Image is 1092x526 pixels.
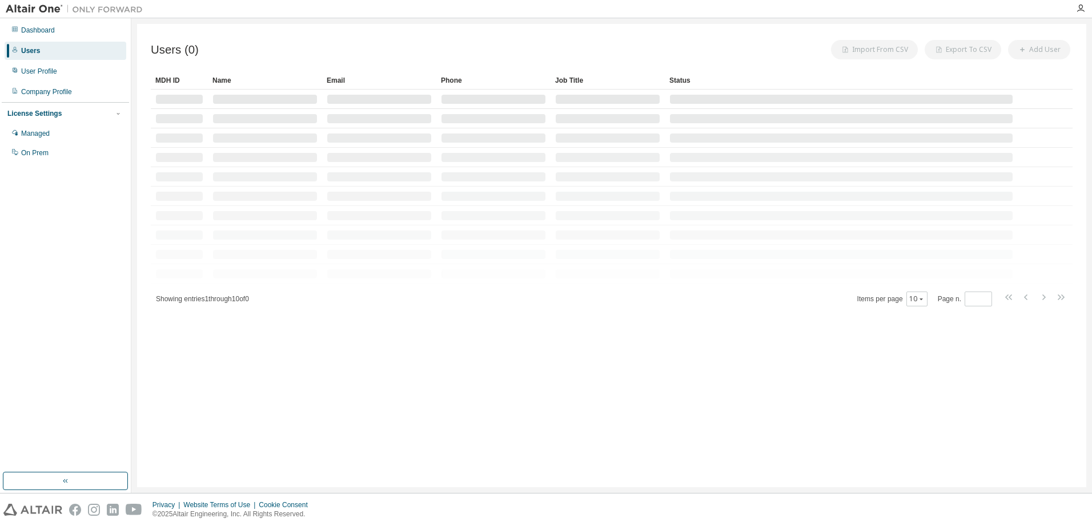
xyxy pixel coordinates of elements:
div: Website Terms of Use [183,500,259,509]
div: MDH ID [155,71,203,90]
button: Add User [1008,40,1070,59]
div: Job Title [555,71,660,90]
span: Users (0) [151,43,199,56]
div: Cookie Consent [259,500,314,509]
div: On Prem [21,148,49,157]
img: altair_logo.svg [3,504,62,516]
img: youtube.svg [126,504,142,516]
div: User Profile [21,67,57,76]
button: Export To CSV [925,40,1001,59]
div: Dashboard [21,26,55,35]
div: Company Profile [21,87,72,96]
div: Status [669,71,1013,90]
p: © 2025 Altair Engineering, Inc. All Rights Reserved. [152,509,315,519]
div: License Settings [7,109,62,118]
div: Phone [441,71,546,90]
img: linkedin.svg [107,504,119,516]
img: facebook.svg [69,504,81,516]
span: Items per page [857,292,928,306]
button: 10 [909,294,925,304]
div: Privacy [152,500,183,509]
div: Managed [21,129,50,138]
span: Page n. [938,292,992,306]
span: Showing entries 1 through 10 of 0 [156,295,249,303]
div: Email [327,71,432,90]
img: instagram.svg [88,504,100,516]
img: Altair One [6,3,148,15]
button: Import From CSV [831,40,918,59]
div: Name [212,71,318,90]
div: Users [21,46,40,55]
